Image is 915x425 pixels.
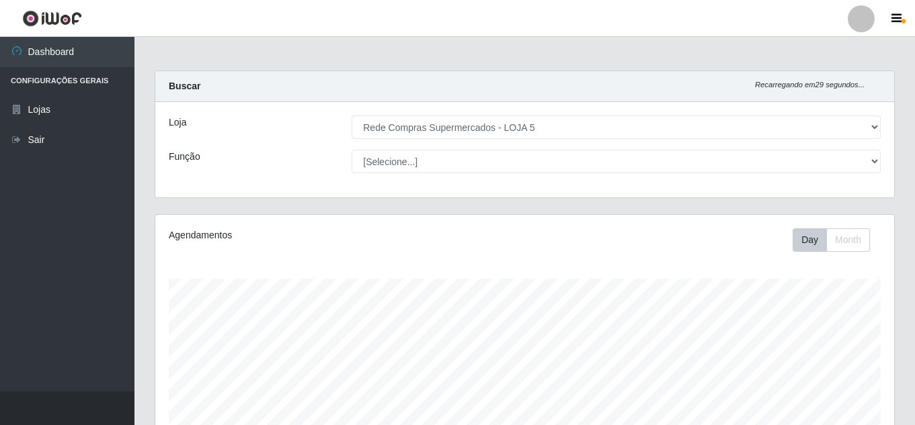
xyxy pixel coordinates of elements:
[755,81,865,89] i: Recarregando em 29 segundos...
[169,115,186,130] label: Loja
[169,81,200,91] strong: Buscar
[793,228,870,252] div: First group
[793,228,881,252] div: Toolbar with button groups
[22,10,82,27] img: CoreUI Logo
[793,228,827,252] button: Day
[169,228,454,242] div: Agendamentos
[826,228,870,252] button: Month
[169,150,200,164] label: Função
